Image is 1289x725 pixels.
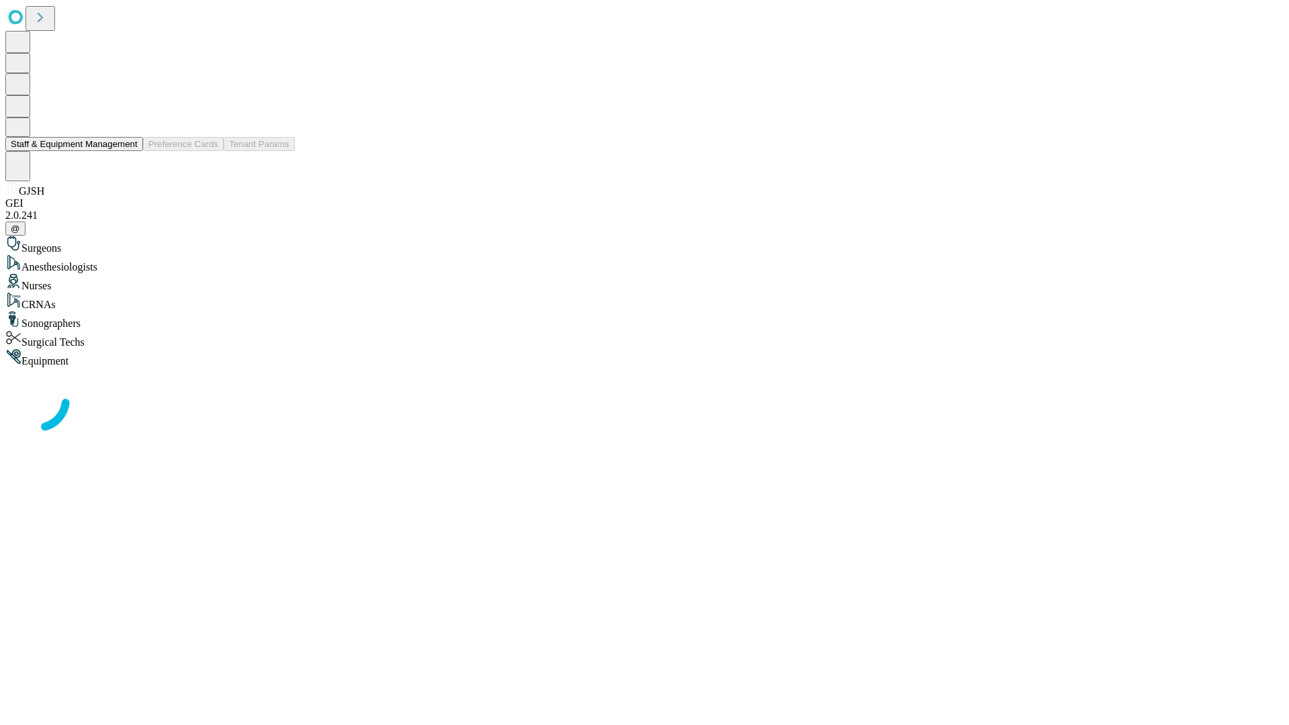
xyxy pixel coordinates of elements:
[143,137,224,151] button: Preference Cards
[5,209,1284,222] div: 2.0.241
[5,311,1284,330] div: Sonographers
[5,348,1284,367] div: Equipment
[5,236,1284,254] div: Surgeons
[5,222,26,236] button: @
[5,197,1284,209] div: GEI
[5,330,1284,348] div: Surgical Techs
[19,185,44,197] span: GJSH
[5,292,1284,311] div: CRNAs
[5,273,1284,292] div: Nurses
[5,137,143,151] button: Staff & Equipment Management
[11,224,20,234] span: @
[224,137,295,151] button: Tenant Params
[5,254,1284,273] div: Anesthesiologists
